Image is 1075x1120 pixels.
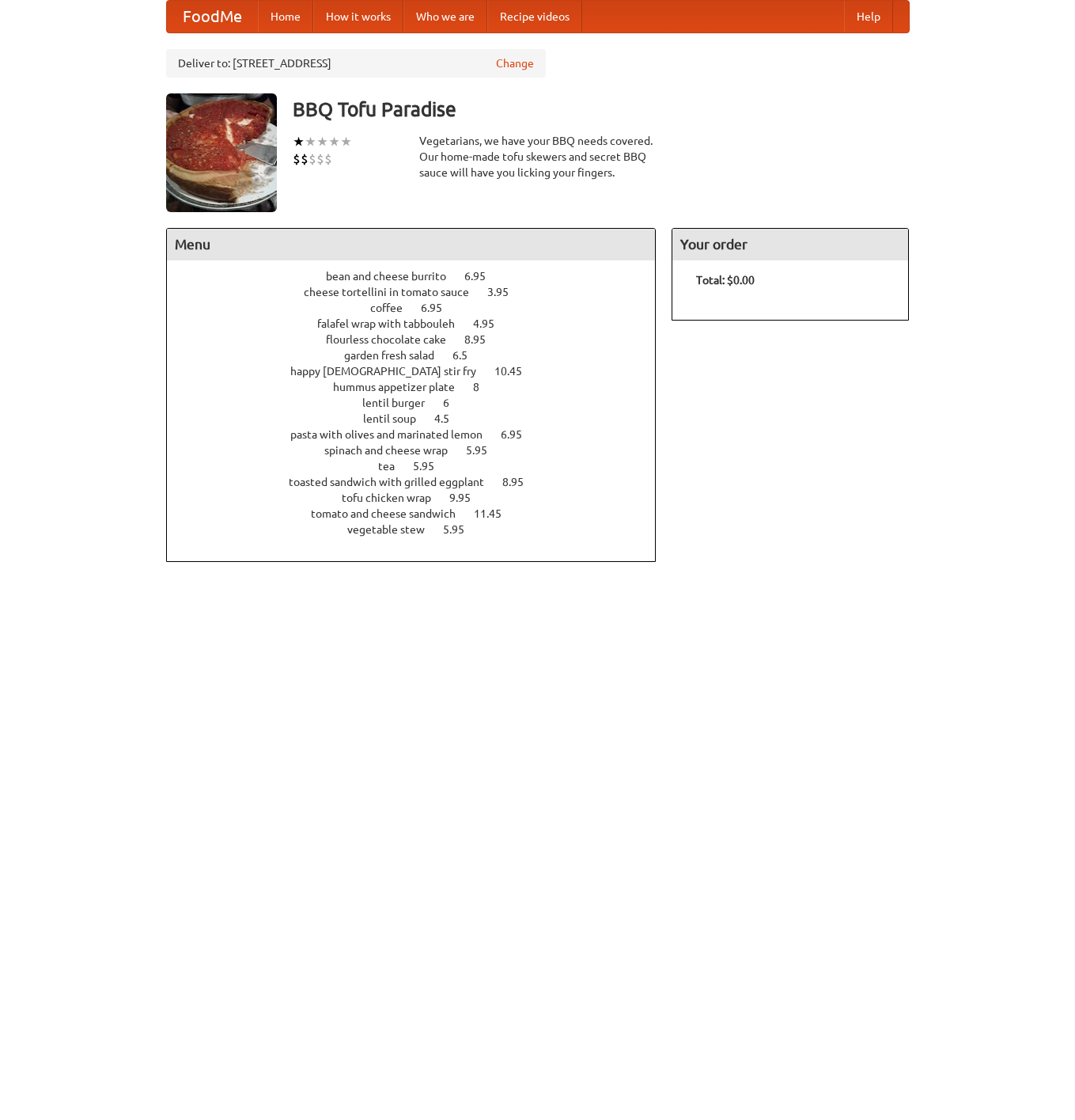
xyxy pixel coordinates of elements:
[443,397,465,409] span: 6
[496,55,534,71] a: Change
[378,460,411,473] span: tea
[167,1,258,32] a: FoodMe
[166,93,277,212] img: angular.jpg
[313,1,403,32] a: How it works
[443,523,480,536] span: 5.95
[501,428,538,441] span: 6.95
[258,1,313,32] a: Home
[167,229,656,260] h4: Menu
[844,1,893,32] a: Help
[378,460,464,473] a: tea 5.95
[316,150,324,168] li: $
[347,523,441,536] span: vegetable stew
[452,349,483,362] span: 6.5
[449,492,486,504] span: 9.95
[305,133,316,150] li: ★
[293,93,910,125] h3: BBQ Tofu Paradise
[473,317,510,330] span: 4.95
[317,317,524,330] a: falafel wrap with tabbouleh 4.95
[363,412,432,425] span: lentil soup
[293,150,301,168] li: $
[290,428,551,441] a: pasta with olives and marinated lemon 6.95
[324,150,332,168] li: $
[311,507,531,520] a: tomato and cheese sandwich 11.45
[316,133,328,150] li: ★
[487,286,524,298] span: 3.95
[487,1,582,32] a: Recipe videos
[166,49,546,78] div: Deliver to: [STREET_ADDRESS]
[293,133,305,150] li: ★
[419,133,657,180] div: Vegetarians, we have your BBQ needs covered. Our home-made tofu skewers and secret BBQ sauce will...
[290,428,498,441] span: pasta with olives and marinated lemon
[326,270,515,283] a: bean and cheese burrito 6.95
[324,444,517,457] a: spinach and cheese wrap 5.95
[464,270,502,283] span: 6.95
[289,476,553,488] a: toasted sandwich with grilled eggplant 8.95
[326,270,462,283] span: bean and cheese burrito
[494,365,538,378] span: 10.45
[326,333,462,346] span: flourless chocolate cake
[370,302,418,314] span: coffee
[344,349,497,362] a: garden fresh salad 6.5
[311,507,471,520] span: tomato and cheese sandwich
[502,476,539,488] span: 8.95
[474,507,517,520] span: 11.45
[340,133,352,150] li: ★
[328,133,340,150] li: ★
[308,150,316,168] li: $
[473,381,495,393] span: 8
[434,412,465,425] span: 4.5
[333,381,471,393] span: hummus appetizer plate
[342,492,500,504] a: tofu chicken wrap 9.95
[289,476,500,488] span: toasted sandwich with grilled eggplant
[421,302,458,314] span: 6.95
[317,317,471,330] span: falafel wrap with tabbouleh
[304,286,485,298] span: cheese tortellini in tomato sauce
[333,381,509,393] a: hummus appetizer plate 8
[342,492,447,504] span: tofu chicken wrap
[363,412,479,425] a: lentil soup 4.5
[290,365,551,378] a: happy [DEMOGRAPHIC_DATA] stir fry 10.45
[347,523,494,536] a: vegetable stew 5.95
[362,397,441,409] span: lentil burger
[301,150,308,168] li: $
[403,1,487,32] a: Who we are
[464,333,502,346] span: 8.95
[324,444,464,457] span: spinach and cheese wrap
[466,444,503,457] span: 5.95
[344,349,450,362] span: garden fresh salad
[672,229,908,260] h4: Your order
[370,302,471,314] a: coffee 6.95
[304,286,538,298] a: cheese tortellini in tomato sauce 3.95
[290,365,492,378] span: happy [DEMOGRAPHIC_DATA] stir fry
[326,333,515,346] a: flourless chocolate cake 8.95
[362,397,479,409] a: lentil burger 6
[413,460,450,473] span: 5.95
[696,274,755,287] b: Total: $0.00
